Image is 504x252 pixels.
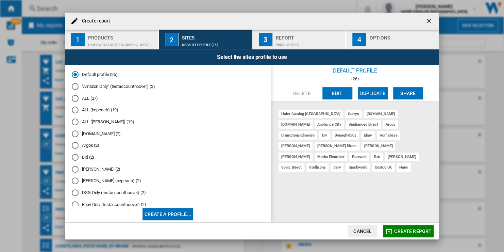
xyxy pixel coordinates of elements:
div: Options [369,32,436,40]
div: ebay [361,131,375,140]
md-radio-button: Ao.com (2) [72,130,264,137]
md-radio-button: Default profile (26) [72,72,264,78]
div: [PERSON_NAME] direct [315,142,359,150]
div: purewell [349,153,369,161]
div: costco uk [372,163,394,172]
button: Cancel [348,225,377,237]
div: cramptonandmoore [279,131,317,140]
button: Create report [383,225,434,237]
md-radio-button: ALL (dmeyerowitz) (19) [72,119,264,125]
div: Select the sites profile to use [65,49,439,65]
div: Products [88,32,155,40]
div: [PERSON_NAME] [362,142,396,150]
button: Share [393,87,423,99]
ng-md-icon: getI18NText('BUTTONS.CLOSE_DIALOG') [425,17,434,26]
div: appliance city [315,120,344,129]
div: (26) [271,77,439,81]
div: Report [276,32,343,40]
div: Sites [182,32,249,40]
button: 3 Report Price Matrix [253,30,346,49]
md-radio-button: Curry's_Only (bepeach) (2) [72,178,264,184]
div: [DOMAIN_NAME] [364,110,398,118]
md-radio-button: Bid (2) [72,154,264,161]
div: [DOMAIN_NAME] [279,120,313,129]
button: Duplicate [358,87,388,99]
div: [PERSON_NAME] [385,153,419,161]
div: 2 [165,33,179,46]
div: stellisons [306,163,329,172]
div: argos [383,120,398,129]
button: Edit [322,87,352,99]
md-radio-button: ALL (bepeach) (19) [72,107,264,113]
div: Default profile (26) [182,40,249,47]
div: haier [397,163,411,172]
md-radio-button: Argos (2) [72,142,264,149]
div: marks electrical [315,153,347,161]
div: sonic direct [279,163,304,172]
div: appliances direct [346,120,381,129]
button: 4 Options [346,30,439,49]
div: 1 [71,33,85,46]
div: rdo [371,153,383,161]
div: Price Matrix [276,40,343,47]
div: [PERSON_NAME] [279,153,313,161]
button: Create a profile... [142,208,193,220]
div: donaghybros [332,131,359,140]
div: very [331,163,344,172]
button: Delete [287,87,317,99]
button: 1 Products HAIER CATALOG [GEOGRAPHIC_DATA]:Home appliances [65,30,158,49]
div: homebase [377,131,400,140]
h4: Create report [79,18,110,25]
md-radio-button: Ebay Only (testaccounthoover) (2) [72,201,264,208]
md-radio-button: DSG Only (testaccounthoover) (2) [72,190,264,196]
div: currys [345,110,362,118]
div: HAIER CATALOG [GEOGRAPHIC_DATA]:Home appliances [88,40,155,47]
md-radio-button: Curry's_Only (2) [72,166,264,172]
div: 4 [352,33,366,46]
button: getI18NText('BUTTONS.CLOSE_DIALOG') [423,14,436,28]
div: haier catalog [GEOGRAPHIC_DATA] [279,110,343,118]
span: Create report [394,229,432,234]
div: sparkworld [346,163,370,172]
div: 3 [259,33,272,46]
md-radio-button: ALL (27) [72,95,264,101]
div: [PERSON_NAME] [279,142,313,150]
div: Default profile [271,65,439,77]
button: 2 Sites Default profile (26) [159,30,252,49]
md-radio-button: "Amazon Only" (testaccounthoover) (2) [72,83,264,90]
div: diy [319,131,330,140]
